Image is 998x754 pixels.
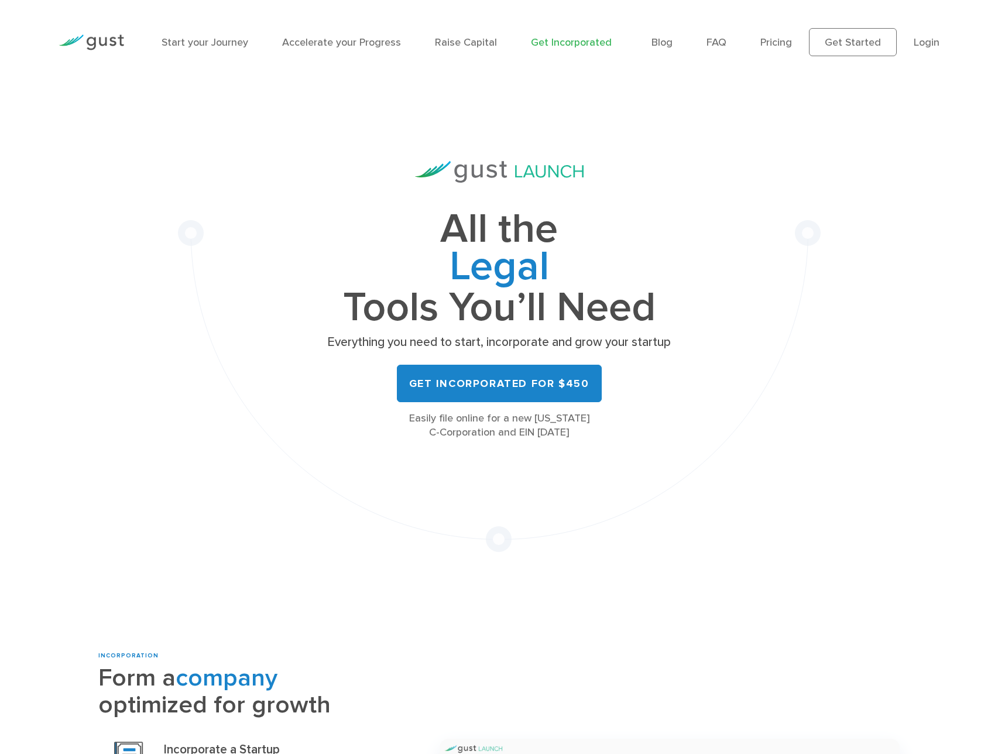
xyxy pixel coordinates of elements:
a: Login [914,36,939,49]
a: Get Started [809,28,897,56]
a: FAQ [707,36,726,49]
div: Easily file online for a new [US_STATE] C-Corporation and EIN [DATE] [324,412,675,440]
h1: All the Tools You’ll Need [324,211,675,326]
a: Blog [651,36,673,49]
img: Gust Logo [59,35,124,50]
a: Start your Journey [162,36,248,49]
div: INCORPORATION [98,652,422,660]
span: Legal [324,248,675,289]
a: Get Incorporated [531,36,612,49]
a: Accelerate your Progress [282,36,401,49]
img: Gust Launch Logo [415,161,584,183]
span: company [176,663,277,693]
a: Get Incorporated for $450 [397,365,602,402]
a: Raise Capital [435,36,497,49]
a: Pricing [760,36,792,49]
p: Everything you need to start, incorporate and grow your startup [324,334,675,351]
h2: Form a optimized for growth [98,665,422,719]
